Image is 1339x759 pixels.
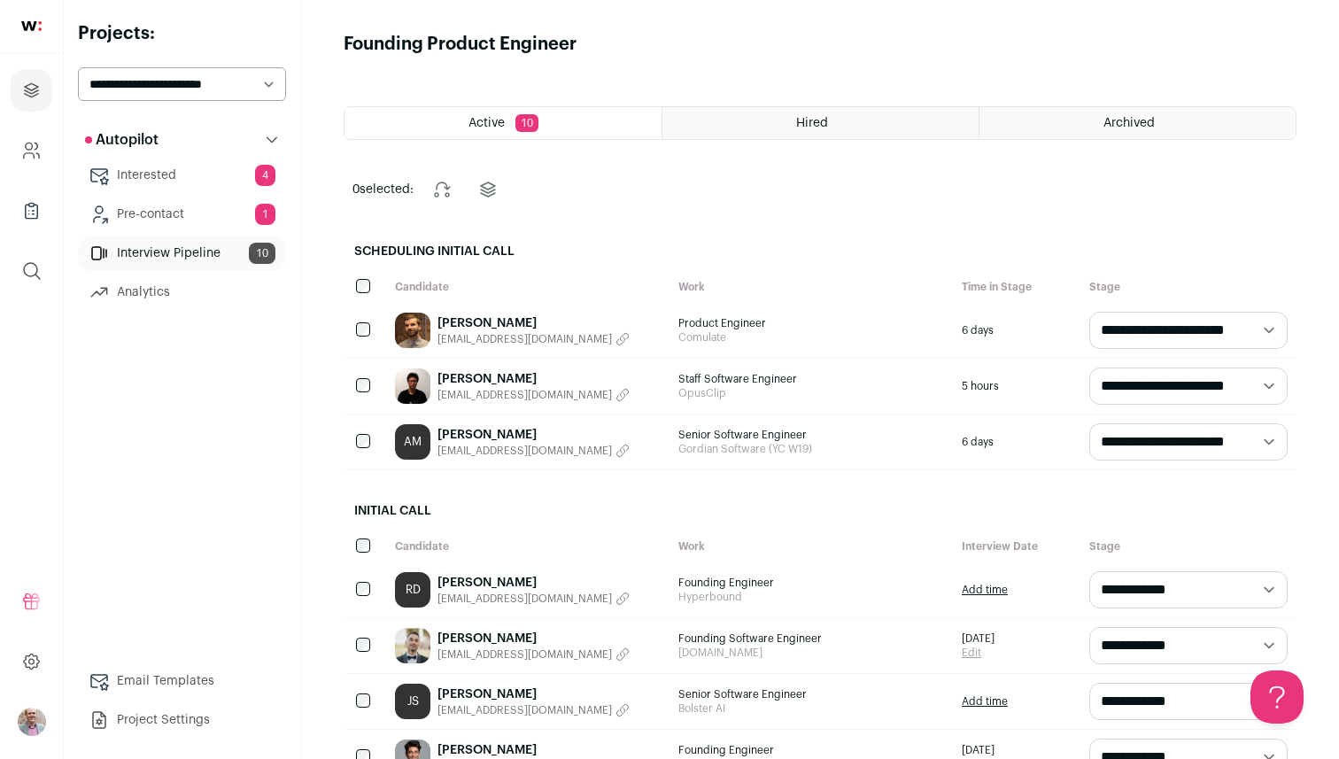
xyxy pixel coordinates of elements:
[1080,531,1296,562] div: Stage
[395,628,430,663] img: 07d91366dc51fd1871200594fca3a1f43e273d1bb880da7c128c5d36e05ecb30.jpg
[1250,670,1304,724] iframe: Help Scout Beacon - Open
[78,197,286,232] a: Pre-contact1
[669,531,953,562] div: Work
[78,236,286,271] a: Interview Pipeline10
[468,117,505,129] span: Active
[78,158,286,193] a: Interested4
[678,743,944,757] span: Founding Engineer
[678,442,944,456] span: Gordian Software (YC W19)
[437,370,630,388] a: [PERSON_NAME]
[437,741,630,759] a: [PERSON_NAME]
[437,647,612,662] span: [EMAIL_ADDRESS][DOMAIN_NAME]
[437,388,612,402] span: [EMAIL_ADDRESS][DOMAIN_NAME]
[395,684,430,719] a: JS
[18,708,46,736] button: Open dropdown
[1103,117,1155,129] span: Archived
[437,703,630,717] button: [EMAIL_ADDRESS][DOMAIN_NAME]
[255,204,275,225] span: 1
[953,359,1080,414] div: 5 hours
[953,531,1080,562] div: Interview Date
[953,414,1080,469] div: 6 days
[78,275,286,310] a: Analytics
[421,168,463,211] button: Change stage
[678,330,944,345] span: Comulate
[437,444,612,458] span: [EMAIL_ADDRESS][DOMAIN_NAME]
[678,386,944,400] span: OpusClip
[437,332,630,346] button: [EMAIL_ADDRESS][DOMAIN_NAME]
[11,190,52,232] a: Company Lists
[678,372,944,386] span: Staff Software Engineer
[395,313,430,348] img: 75280ec446c7396d08a90f172a02f9b44aab84e253512638039175330500665e
[678,646,944,660] span: [DOMAIN_NAME]
[678,576,944,590] span: Founding Engineer
[678,428,944,442] span: Senior Software Engineer
[85,129,159,151] p: Autopilot
[678,316,944,330] span: Product Engineer
[979,107,1296,139] a: Archived
[78,21,286,46] h2: Projects:
[1080,271,1296,303] div: Stage
[78,702,286,738] a: Project Settings
[662,107,979,139] a: Hired
[437,332,612,346] span: [EMAIL_ADDRESS][DOMAIN_NAME]
[678,687,944,701] span: Senior Software Engineer
[437,703,612,717] span: [EMAIL_ADDRESS][DOMAIN_NAME]
[395,424,430,460] a: AM
[437,388,630,402] button: [EMAIL_ADDRESS][DOMAIN_NAME]
[352,181,414,198] span: selected:
[395,368,430,404] img: 0f335c9aead29c18541f09402dfb640c405580ea5ab9567ef47f4a8749461737.jpg
[515,114,538,132] span: 10
[437,647,630,662] button: [EMAIL_ADDRESS][DOMAIN_NAME]
[386,531,669,562] div: Candidate
[678,590,944,604] span: Hyperbound
[249,243,275,264] span: 10
[344,32,577,57] h1: Founding Product Engineer
[352,183,360,196] span: 0
[21,21,42,31] img: wellfound-shorthand-0d5821cbd27db2630d0214b213865d53afaa358527fdda9d0ea32b1df1b89c2c.svg
[11,69,52,112] a: Projects
[962,583,1008,597] a: Add time
[953,271,1080,303] div: Time in Stage
[437,574,630,592] a: [PERSON_NAME]
[962,743,995,757] span: [DATE]
[962,646,995,660] a: Edit
[18,708,46,736] img: 190284-medium_jpg
[678,631,944,646] span: Founding Software Engineer
[962,631,995,646] span: [DATE]
[437,314,630,332] a: [PERSON_NAME]
[78,122,286,158] button: Autopilot
[437,630,630,647] a: [PERSON_NAME]
[437,592,630,606] button: [EMAIL_ADDRESS][DOMAIN_NAME]
[395,572,430,608] a: RD
[678,701,944,716] span: Bolster AI
[437,685,630,703] a: [PERSON_NAME]
[344,232,1296,271] h2: Scheduling Initial Call
[386,271,669,303] div: Candidate
[437,444,630,458] button: [EMAIL_ADDRESS][DOMAIN_NAME]
[953,303,1080,358] div: 6 days
[962,694,1008,709] a: Add time
[11,129,52,172] a: Company and ATS Settings
[78,663,286,699] a: Email Templates
[255,165,275,186] span: 4
[437,426,630,444] a: [PERSON_NAME]
[796,117,828,129] span: Hired
[344,492,1296,531] h2: Initial Call
[669,271,953,303] div: Work
[437,592,612,606] span: [EMAIL_ADDRESS][DOMAIN_NAME]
